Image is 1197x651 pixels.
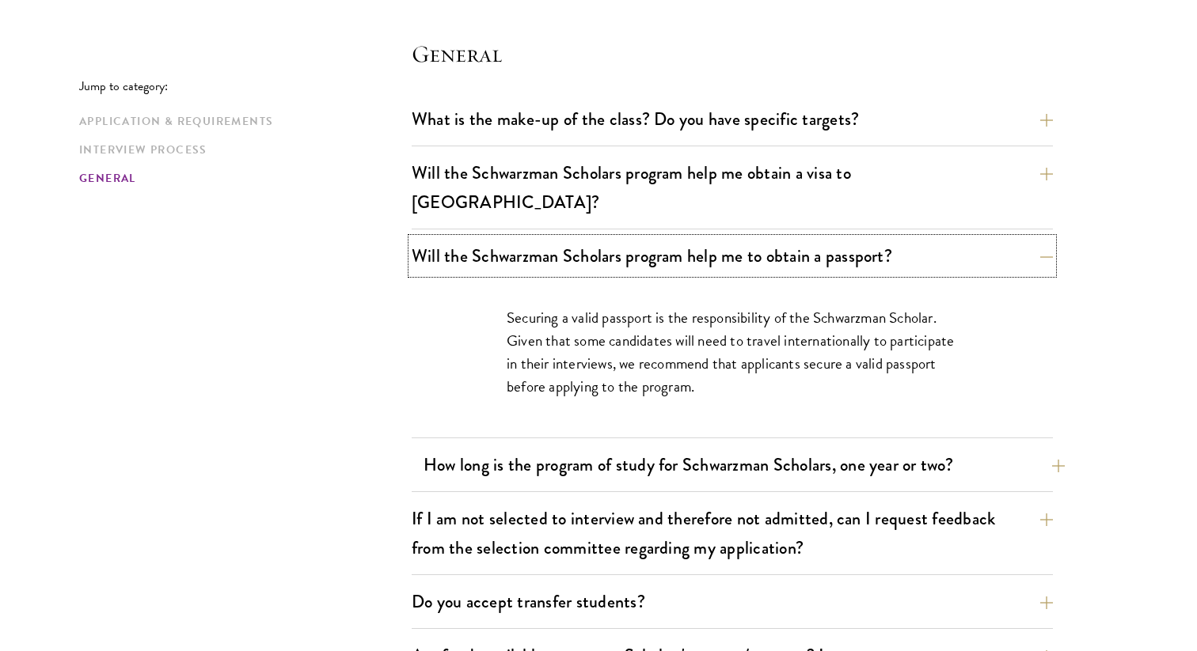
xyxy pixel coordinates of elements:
[412,101,1053,137] button: What is the make-up of the class? Do you have specific targets?
[79,142,402,158] a: Interview Process
[412,238,1053,274] button: Will the Schwarzman Scholars program help me to obtain a passport?
[79,113,402,130] a: Application & Requirements
[412,155,1053,220] button: Will the Schwarzman Scholars program help me obtain a visa to [GEOGRAPHIC_DATA]?
[424,447,1065,483] button: How long is the program of study for Schwarzman Scholars, one year or two?
[412,584,1053,619] button: Do you accept transfer students?
[507,306,958,398] p: Securing a valid passport is the responsibility of the Schwarzman Scholar. Given that some candid...
[79,79,412,93] p: Jump to category:
[412,501,1053,566] button: If I am not selected to interview and therefore not admitted, can I request feedback from the sel...
[412,38,1053,70] h4: General
[79,170,402,187] a: General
